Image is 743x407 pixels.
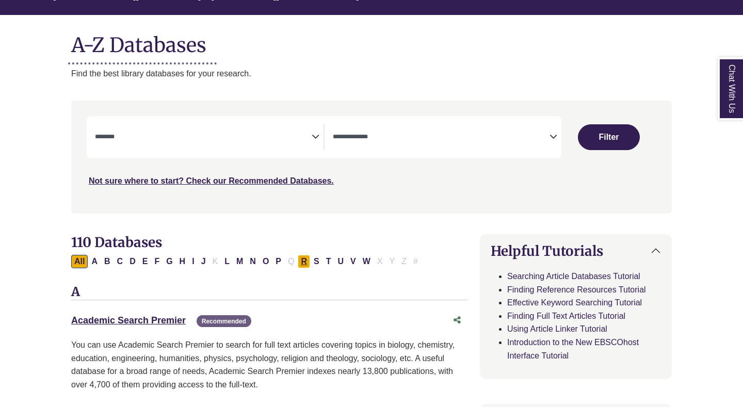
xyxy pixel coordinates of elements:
[334,255,347,268] button: Filter Results U
[272,255,284,268] button: Filter Results P
[71,25,672,57] h1: A-Z Databases
[198,255,209,268] button: Filter Results J
[89,176,334,185] a: Not sure where to start? Check our Recommended Databases.
[298,255,310,268] button: Filter Results R
[71,101,672,213] nav: Search filters
[333,134,550,142] textarea: Search
[126,255,139,268] button: Filter Results D
[88,255,101,268] button: Filter Results A
[101,255,114,268] button: Filter Results B
[139,255,151,268] button: Filter Results E
[507,272,640,281] a: Searching Article Databases Tutorial
[447,311,467,330] button: Share this database
[221,255,233,268] button: Filter Results L
[507,338,639,360] a: Introduction to the New EBSCOhost Interface Tutorial
[578,124,640,150] button: Submit for Search Results
[189,255,197,268] button: Filter Results I
[95,134,312,142] textarea: Search
[247,255,259,268] button: Filter Results N
[176,255,189,268] button: Filter Results H
[507,298,642,307] a: Effective Keyword Searching Tutorial
[507,312,625,320] a: Finding Full Text Articles Tutorial
[71,234,162,251] span: 110 Databases
[480,235,671,267] button: Helpful Tutorials
[360,255,374,268] button: Filter Results W
[323,255,334,268] button: Filter Results T
[163,255,175,268] button: Filter Results G
[507,324,607,333] a: Using Article Linker Tutorial
[507,285,646,294] a: Finding Reference Resources Tutorial
[71,255,88,268] button: All
[151,255,163,268] button: Filter Results F
[71,67,672,80] p: Find the best library databases for your research.
[311,255,322,268] button: Filter Results S
[260,255,272,268] button: Filter Results O
[71,285,467,300] h3: A
[71,315,186,325] a: Academic Search Premier
[71,256,422,265] div: Alpha-list to filter by first letter of database name
[347,255,359,268] button: Filter Results V
[71,338,467,391] p: You can use Academic Search Premier to search for full text articles covering topics in biology, ...
[233,255,246,268] button: Filter Results M
[197,315,251,327] span: Recommended
[114,255,126,268] button: Filter Results C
